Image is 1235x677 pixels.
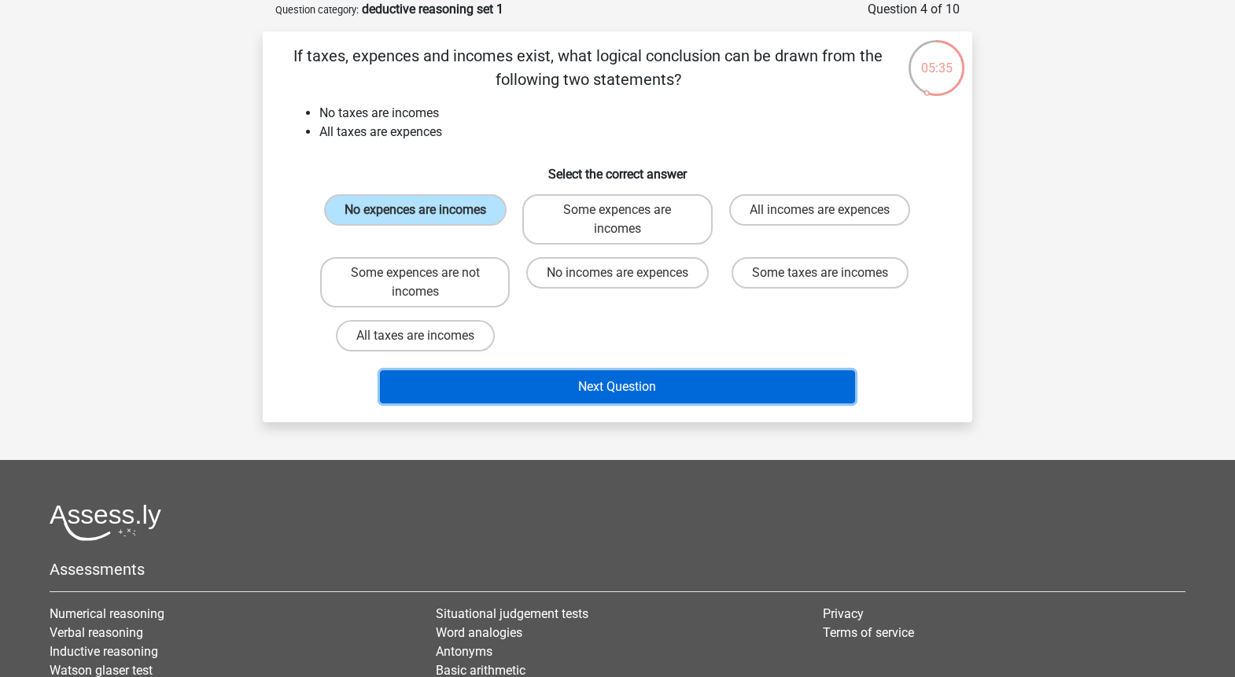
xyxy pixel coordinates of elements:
label: Some expences are not incomes [320,257,510,307]
a: Privacy [823,606,864,621]
button: Next Question [380,370,856,403]
small: Question category: [275,4,359,16]
a: Antonyms [436,644,492,659]
h5: Assessments [50,560,1185,579]
a: Terms of service [823,625,914,640]
a: Inductive reasoning [50,644,158,659]
li: All taxes are expences [319,123,947,142]
a: Numerical reasoning [50,606,164,621]
img: Assessly logo [50,504,161,541]
label: No expences are incomes [324,194,507,226]
label: All taxes are incomes [336,320,495,351]
strong: deductive reasoning set 1 [362,2,503,17]
li: No taxes are incomes [319,104,947,123]
label: Some expences are incomes [522,194,712,245]
label: No incomes are expences [526,257,709,289]
label: All incomes are expences [729,194,910,226]
a: Word analogies [436,625,522,640]
a: Verbal reasoning [50,625,143,640]
p: If taxes, expences and incomes exist, what logical conclusion can be drawn from the following two... [288,44,888,91]
h6: Select the correct answer [288,154,947,182]
a: Situational judgement tests [436,606,588,621]
label: Some taxes are incomes [732,257,909,289]
div: 05:35 [907,39,966,78]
